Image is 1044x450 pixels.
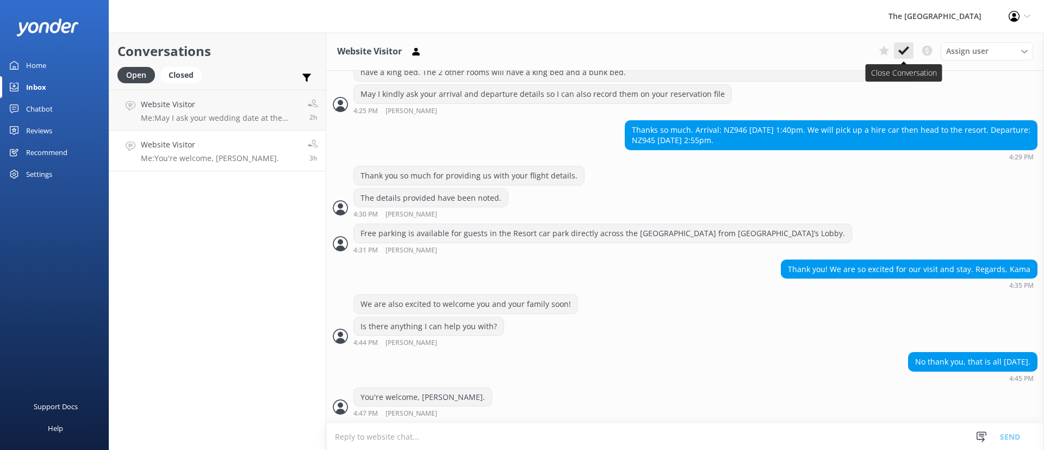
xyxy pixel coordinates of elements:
div: We are also excited to welcome you and your family soon! [354,295,577,313]
strong: 4:29 PM [1009,154,1034,161]
div: Free parking is available for guests in the Resort car park directly across the [GEOGRAPHIC_DATA]... [354,224,852,243]
div: Oct 12 2025 04:30pm (UTC -10:00) Pacific/Honolulu [353,210,508,218]
div: The details provided have been noted. [354,189,508,207]
strong: 4:31 PM [353,247,378,254]
span: [PERSON_NAME] [386,108,437,115]
div: Oct 12 2025 04:29pm (UTC -10:00) Pacific/Honolulu [625,153,1037,161]
span: Oct 12 2025 04:47pm (UTC -10:00) Pacific/Honolulu [309,153,318,163]
a: Open [117,69,160,81]
h4: Website Visitor [141,98,300,110]
span: Oct 12 2025 05:07pm (UTC -10:00) Pacific/Honolulu [309,113,318,122]
h2: Conversations [117,41,318,61]
div: Oct 12 2025 04:47pm (UTC -10:00) Pacific/Honolulu [353,409,492,417]
strong: 4:30 PM [353,211,378,218]
div: Inbox [26,76,46,98]
a: Closed [160,69,207,81]
strong: 4:25 PM [353,108,378,115]
div: Help [48,417,63,439]
div: No thank you, that is all [DATE]. [909,353,1037,371]
img: yonder-white-logo.png [16,19,79,36]
div: Recommend [26,141,67,163]
div: Home [26,54,46,76]
div: Oct 12 2025 04:25pm (UTC -10:00) Pacific/Honolulu [353,107,732,115]
strong: 4:47 PM [353,410,378,417]
a: Website VisitorMe:May I ask your wedding date at the resort please.2h [109,90,326,131]
a: Website VisitorMe:You're welcome, [PERSON_NAME].3h [109,131,326,171]
div: Reviews [26,120,52,141]
h4: Website Visitor [141,139,279,151]
div: May I kindly ask your arrival and departure details so I can also record them on your reservation... [354,85,731,103]
div: You're welcome, [PERSON_NAME]. [354,388,492,406]
div: Oct 12 2025 04:45pm (UTC -10:00) Pacific/Honolulu [908,374,1037,382]
strong: 4:45 PM [1009,375,1034,382]
h3: Website Visitor [337,45,402,59]
span: [PERSON_NAME] [386,410,437,417]
p: Me: You're welcome, [PERSON_NAME]. [141,153,279,163]
p: Me: May I ask your wedding date at the resort please. [141,113,300,123]
span: Assign user [946,45,989,57]
span: [PERSON_NAME] [386,247,437,254]
div: Assign User [941,42,1033,60]
div: Thanks so much. Arrival: NZ946 [DATE] 1:40pm. We will pick up a hire car then head to the resort.... [625,121,1037,150]
span: [PERSON_NAME] [386,211,437,218]
span: [PERSON_NAME] [386,340,437,347]
div: Chatbot [26,98,53,120]
div: Oct 12 2025 04:44pm (UTC -10:00) Pacific/Honolulu [353,338,504,347]
div: Oct 12 2025 04:35pm (UTC -10:00) Pacific/Honolulu [781,281,1037,289]
div: Is there anything I can help you with? [354,317,504,336]
div: Closed [160,67,202,83]
strong: 4:44 PM [353,340,378,347]
div: Thank you! We are so excited for our visit and stay. Regards, Kama [781,260,1037,279]
div: Thank you so much for providing us with your flight details. [354,167,584,185]
div: Settings [26,163,52,185]
strong: 4:35 PM [1009,282,1034,289]
div: Oct 12 2025 04:31pm (UTC -10:00) Pacific/Honolulu [353,246,852,254]
div: Support Docs [34,396,78,417]
div: Open [117,67,155,83]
